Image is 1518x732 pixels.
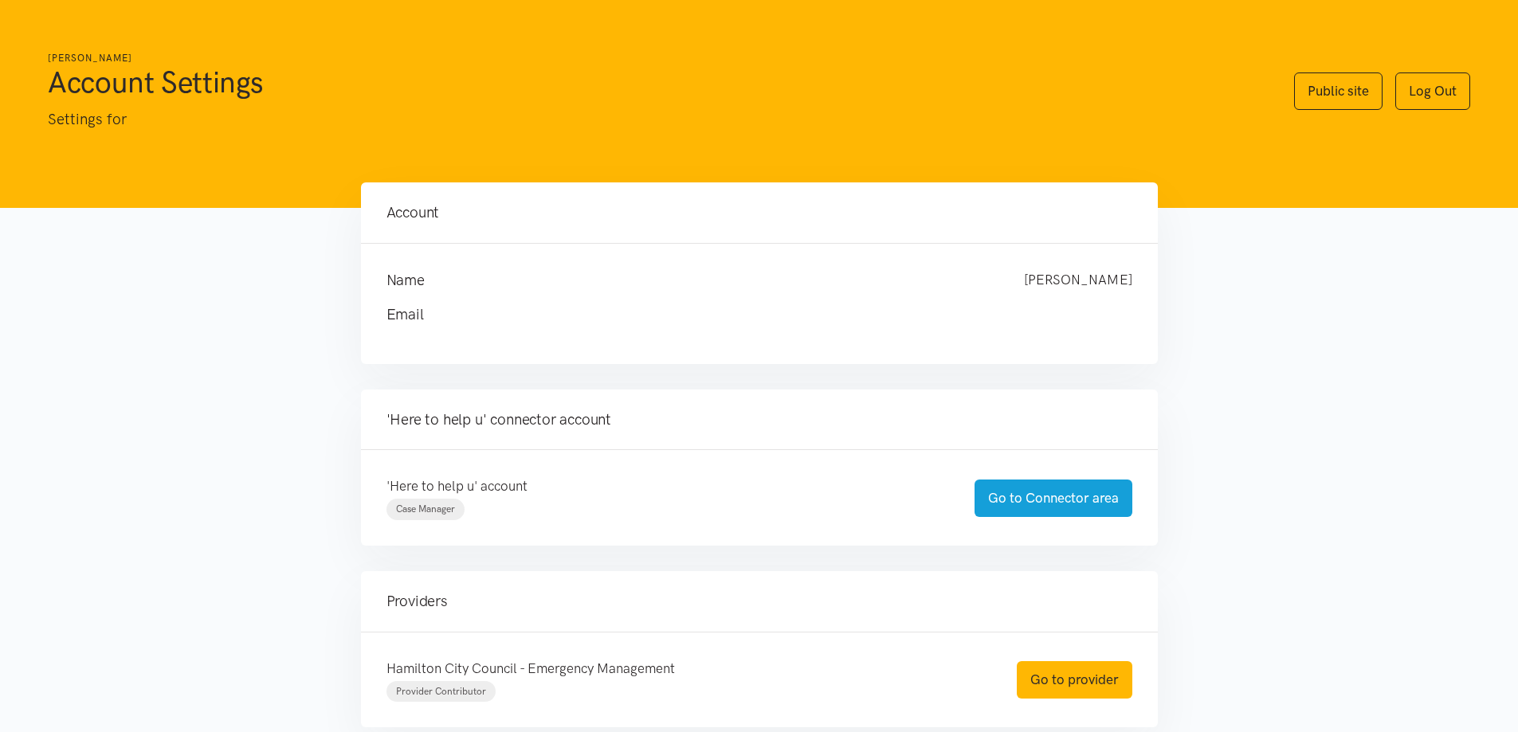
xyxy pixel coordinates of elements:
[48,108,1262,131] p: Settings for
[386,202,1132,224] h4: Account
[386,590,1132,613] h4: Providers
[1294,72,1383,110] a: Public site
[386,303,1100,326] h4: Email
[48,51,1262,66] h6: [PERSON_NAME]
[386,269,992,292] h4: Name
[1017,661,1132,699] a: Go to provider
[386,409,1132,431] h4: 'Here to help u' connector account
[386,658,985,679] p: Hamilton City Council - Emergency Management
[1395,72,1470,110] a: Log Out
[386,476,943,497] p: 'Here to help u' account
[48,63,1262,101] h1: Account Settings
[975,480,1132,517] a: Go to Connector area
[1008,269,1148,292] div: [PERSON_NAME]
[396,503,455,515] span: Case Manager
[396,686,486,697] span: Provider Contributor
